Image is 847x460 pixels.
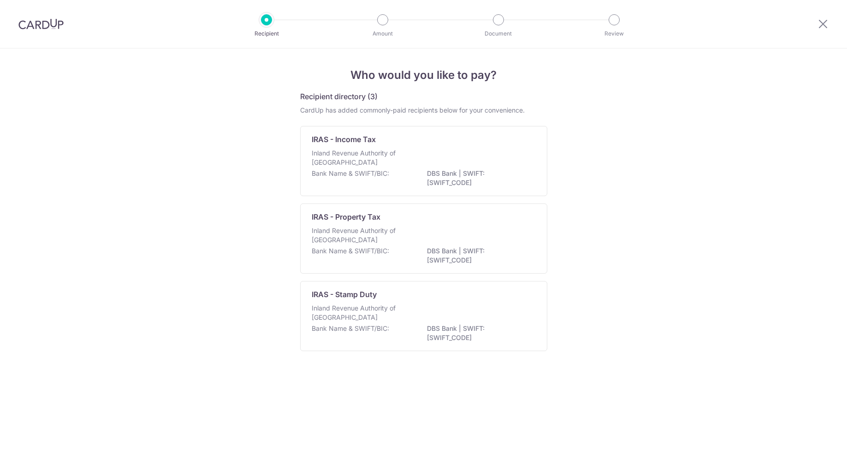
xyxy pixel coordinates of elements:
h4: Who would you like to pay? [300,67,547,84]
p: DBS Bank | SWIFT: [SWIFT_CODE] [427,324,530,342]
iframe: Opens a widget where you can find more information [788,432,838,455]
p: DBS Bank | SWIFT: [SWIFT_CODE] [427,246,530,265]
p: Amount [349,29,417,38]
p: IRAS - Property Tax [312,211,380,222]
img: CardUp [18,18,64,30]
p: Bank Name & SWIFT/BIC: [312,169,389,178]
p: IRAS - Stamp Duty [312,289,377,300]
p: Bank Name & SWIFT/BIC: [312,324,389,333]
p: Recipient [232,29,301,38]
p: Review [580,29,648,38]
p: Inland Revenue Authority of [GEOGRAPHIC_DATA] [312,226,409,245]
p: Document [464,29,533,38]
p: Inland Revenue Authority of [GEOGRAPHIC_DATA] [312,304,409,322]
div: CardUp has added commonly-paid recipients below for your convenience. [300,106,547,115]
p: Bank Name & SWIFT/BIC: [312,246,389,256]
p: IRAS - Income Tax [312,134,376,145]
p: DBS Bank | SWIFT: [SWIFT_CODE] [427,169,530,187]
p: Inland Revenue Authority of [GEOGRAPHIC_DATA] [312,149,409,167]
h5: Recipient directory (3) [300,91,378,102]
